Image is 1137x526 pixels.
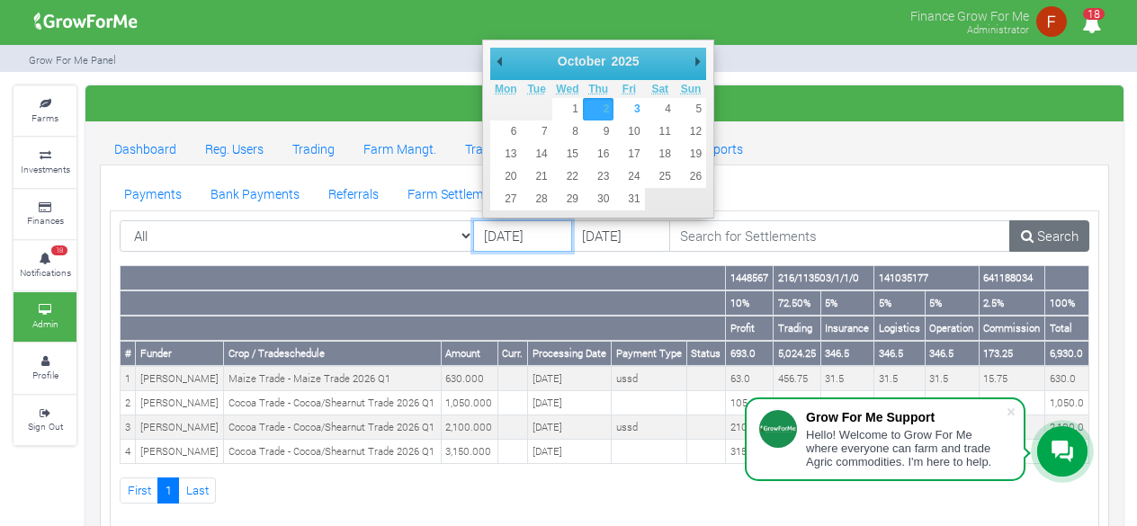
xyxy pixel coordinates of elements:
a: Farm Settlements [393,174,523,210]
button: 11 [645,120,676,143]
td: 52.5 [820,391,874,415]
th: Operation [925,316,979,341]
th: 5% [820,290,874,316]
abbr: Monday [495,83,517,95]
td: [DATE] [528,391,612,415]
abbr: Saturday [651,83,668,95]
a: Reports [685,129,757,165]
button: 2 [583,98,613,120]
th: Profit [726,316,774,341]
th: 2.5% [979,290,1045,316]
small: Investments [21,163,70,175]
td: 3 [121,415,136,440]
th: 5% [874,290,926,316]
img: growforme image [28,4,144,40]
th: 173.25 [979,341,1045,366]
button: Previous Month [490,48,508,75]
td: [DATE] [528,366,612,390]
th: 346.5 [925,341,979,366]
th: 1448567 [726,266,774,290]
button: 27 [490,188,521,210]
i: Notifications [1074,4,1109,44]
th: 141035177 [874,266,979,290]
button: 31 [613,188,644,210]
a: First [120,477,158,504]
abbr: Sunday [681,83,702,95]
td: 456.75 [774,366,821,390]
button: 5 [676,98,706,120]
th: Status [686,341,725,366]
a: 18 [1074,17,1109,34]
td: [PERSON_NAME] [136,391,224,415]
small: Finances [27,214,64,227]
th: Curr. [497,341,527,366]
td: Maize Trade - Maize Trade 2026 Q1 [224,366,442,390]
a: Finances [13,190,76,239]
button: 1 [552,98,583,120]
th: 72.50% [774,290,821,316]
a: Reg. Users [191,129,278,165]
a: Bank Payments [196,174,314,210]
abbr: Friday [622,83,636,95]
th: Crop / Tradeschedule [224,341,442,366]
button: 12 [676,120,706,143]
button: 16 [583,143,613,165]
th: 5% [925,290,979,316]
small: Sign Out [28,420,63,432]
button: 6 [490,120,521,143]
td: 630.000 [441,366,497,390]
button: Next Month [688,48,706,75]
td: 761.25 [774,391,821,415]
th: Funder [136,341,224,366]
td: [DATE] [528,415,612,440]
button: 22 [552,165,583,188]
button: 14 [521,143,551,165]
td: ussd [612,366,687,390]
th: Processing Date [528,341,612,366]
a: Dashboard [100,129,191,165]
td: Cocoa Trade - Cocoa/Shearnut Trade 2026 Q1 [224,440,442,464]
button: 25 [645,165,676,188]
th: 216/113503/1/1/0 [774,266,874,290]
abbr: Wednesday [556,83,578,95]
td: Cocoa Trade - Cocoa/Shearnut Trade 2026 Q1 [224,415,442,440]
td: [DATE] [528,440,612,464]
button: 28 [521,188,551,210]
th: 346.5 [820,341,874,366]
button: 30 [583,188,613,210]
a: Search [1009,220,1089,253]
td: 15.75 [979,366,1045,390]
a: Payments [110,174,196,210]
a: Trade Mangt. [451,129,553,165]
td: 630.0 [1045,366,1089,390]
button: 7 [521,120,551,143]
td: 1 [121,366,136,390]
small: Grow For Me Panel [29,53,116,67]
small: Administrator [967,22,1029,36]
th: 10% [726,290,774,316]
th: 346.5 [874,341,926,366]
td: 105.0 [726,391,774,415]
span: 18 [51,245,67,256]
a: Admin [13,292,76,342]
td: [PERSON_NAME] [136,440,224,464]
th: # [121,341,136,366]
td: 26.25 [979,391,1045,415]
th: Trading [774,316,821,341]
img: growforme image [1034,4,1070,40]
td: 31.5 [874,366,926,390]
button: 17 [613,143,644,165]
td: 63.0 [726,366,774,390]
button: 10 [613,120,644,143]
th: Insurance [820,316,874,341]
td: 2,100.0 [1045,415,1089,440]
td: ussd [612,415,687,440]
a: Investments [13,138,76,187]
td: 2 [121,391,136,415]
button: 8 [552,120,583,143]
span: 18 [1083,8,1105,20]
td: 52.5 [925,391,979,415]
button: 9 [583,120,613,143]
small: Admin [32,317,58,330]
input: DD/MM/YYYY [571,220,670,253]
